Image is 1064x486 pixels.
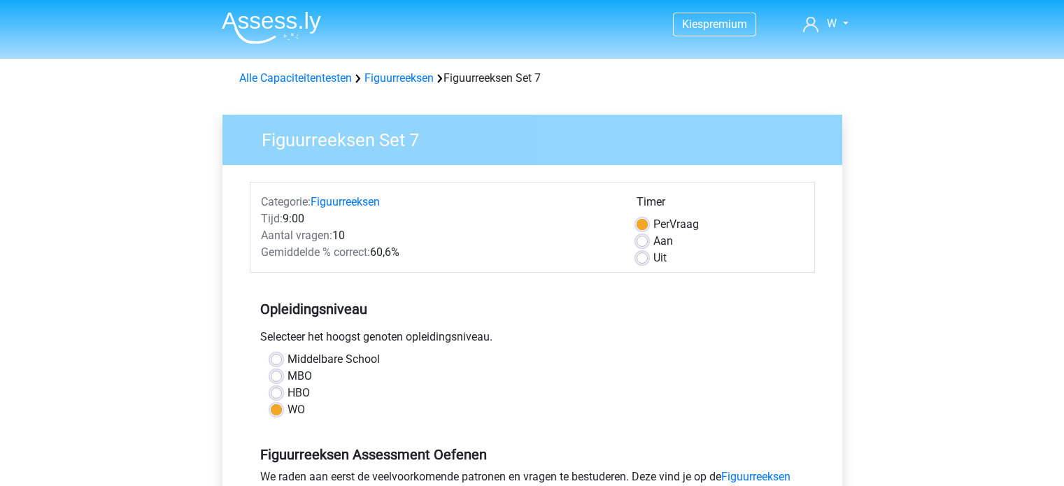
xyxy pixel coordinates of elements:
[364,71,434,85] a: Figuurreeksen
[250,329,815,351] div: Selecteer het hoogst genoten opleidingsniveau.
[674,15,756,34] a: Kiespremium
[260,295,804,323] h5: Opleidingsniveau
[703,17,747,31] span: premium
[261,245,370,259] span: Gemiddelde % correct:
[261,195,311,208] span: Categorie:
[261,229,332,242] span: Aantal vragen:
[653,250,667,266] label: Uit
[245,124,832,151] h3: Figuurreeksen Set 7
[222,11,321,44] img: Assessly
[288,401,305,418] label: WO
[288,351,380,368] label: Middelbare School
[250,227,626,244] div: 10
[288,368,312,385] label: MBO
[288,385,310,401] label: HBO
[653,233,673,250] label: Aan
[260,446,804,463] h5: Figuurreeksen Assessment Oefenen
[250,210,626,227] div: 9:00
[637,194,804,216] div: Timer
[653,216,699,233] label: Vraag
[797,15,853,32] a: W
[234,70,831,87] div: Figuurreeksen Set 7
[261,212,283,225] span: Tijd:
[250,244,626,261] div: 60,6%
[682,17,703,31] span: Kies
[239,71,352,85] a: Alle Capaciteitentesten
[653,217,669,231] span: Per
[311,195,380,208] a: Figuurreeksen
[827,17,837,30] span: W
